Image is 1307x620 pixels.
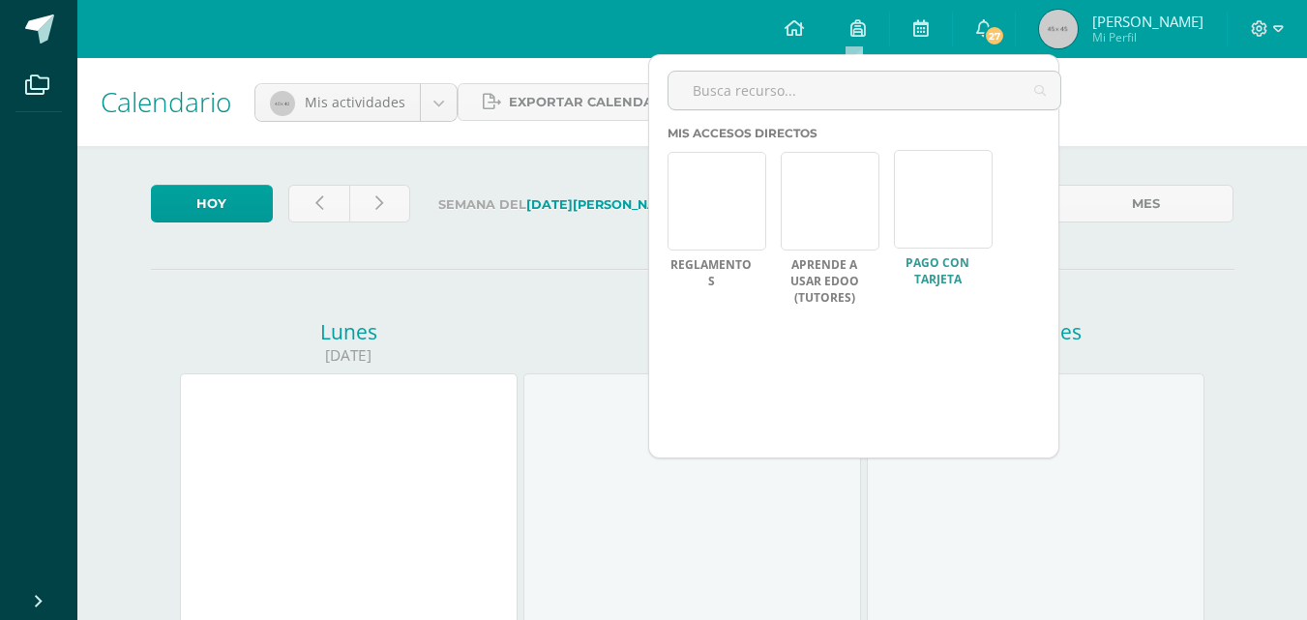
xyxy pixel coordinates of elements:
[255,84,457,121] a: Mis actividades
[426,185,868,224] label: Semana del al
[509,84,677,120] span: Exportar calendario
[984,25,1005,46] span: 27
[668,126,817,140] span: Mis accesos directos
[668,257,755,290] a: Reglamentos
[523,345,861,366] div: [DATE]
[1092,12,1203,31] span: [PERSON_NAME]
[270,91,295,116] img: 40x40
[1092,29,1203,45] span: Mi Perfil
[180,318,518,345] div: Lunes
[781,257,868,306] a: Aprende a usar Edoo (Tutores)
[305,93,405,111] span: Mis actividades
[1058,185,1233,222] a: Mes
[668,72,1060,109] input: Busca recurso...
[151,185,273,222] a: Hoy
[523,318,861,345] div: Martes
[180,345,518,366] div: [DATE]
[101,83,231,120] span: Calendario
[894,255,981,288] a: PAGO CON TARJETA
[458,83,702,121] a: Exportar calendario
[1039,10,1078,48] img: 45x45
[526,197,682,212] strong: [DATE][PERSON_NAME]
